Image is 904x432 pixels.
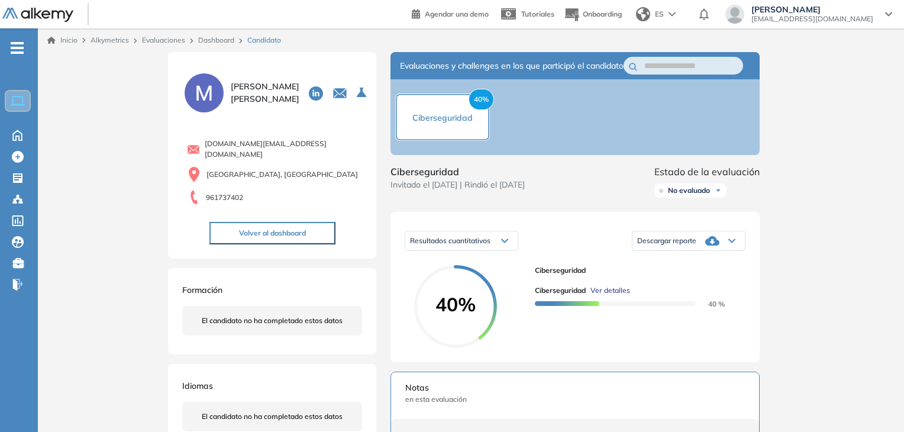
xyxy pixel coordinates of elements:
[535,285,586,296] span: Ciberseguridad
[206,169,358,180] span: [GEOGRAPHIC_DATA], [GEOGRAPHIC_DATA]
[202,315,343,326] span: El candidato no ha completado estos datos
[390,165,525,179] span: Ciberseguridad
[654,165,760,179] span: Estado de la evaluación
[410,236,490,245] span: Resultados cuantitativos
[583,9,622,18] span: Onboarding
[11,47,24,49] i: -
[202,411,343,422] span: El candidato no ha completado estos datos
[182,381,213,391] span: Idiomas
[636,7,650,21] img: world
[91,36,129,44] span: Alkymetrics
[535,265,736,276] span: Ciberseguridad
[586,285,630,296] button: Ver detalles
[590,285,630,296] span: Ver detalles
[247,35,281,46] span: Candidato
[521,9,554,18] span: Tutoriales
[668,186,710,195] span: No evaluado
[425,9,489,18] span: Agendar una demo
[2,8,73,22] img: Logo
[405,382,745,394] span: Notas
[405,394,745,405] span: en esta evaluación
[414,295,497,314] span: 40%
[352,82,373,104] button: Seleccione la evaluación activa
[469,89,494,110] span: 40%
[231,80,299,105] span: [PERSON_NAME] [PERSON_NAME]
[412,6,489,20] a: Agendar una demo
[655,9,664,20] span: ES
[205,138,362,160] span: [DOMAIN_NAME][EMAIL_ADDRESS][DOMAIN_NAME]
[564,2,622,27] button: Onboarding
[390,179,525,191] span: Invitado el [DATE] | Rindió el [DATE]
[637,236,696,246] span: Descargar reporte
[669,12,676,17] img: arrow
[715,187,722,194] img: Ícono de flecha
[209,222,335,244] button: Volver al dashboard
[412,112,473,123] span: Ciberseguridad
[182,285,222,295] span: Formación
[182,71,226,115] img: PROFILE_MENU_LOGO_USER
[751,14,873,24] span: [EMAIL_ADDRESS][DOMAIN_NAME]
[206,192,243,203] span: 961737402
[751,5,873,14] span: [PERSON_NAME]
[198,36,234,44] a: Dashboard
[47,35,78,46] a: Inicio
[694,299,725,308] span: 40 %
[142,36,185,44] a: Evaluaciones
[400,60,624,72] span: Evaluaciones y challenges en los que participó el candidato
